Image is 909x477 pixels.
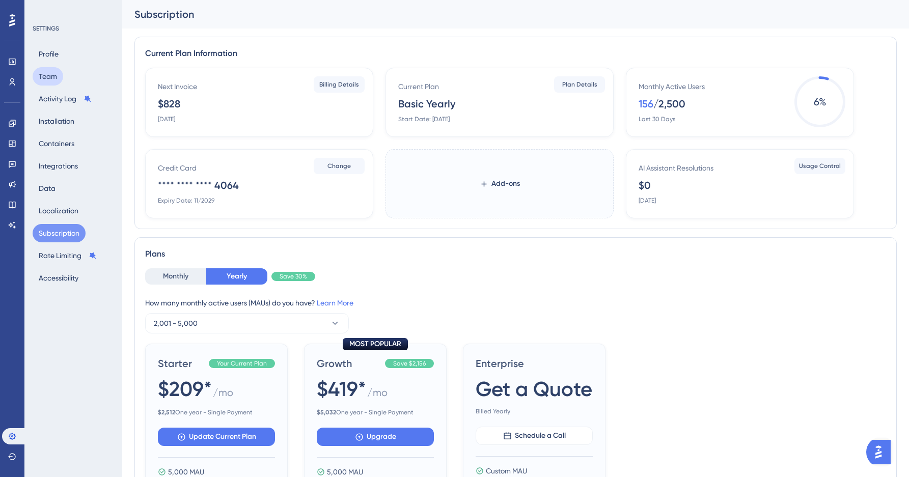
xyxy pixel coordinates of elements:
div: How many monthly active users (MAUs) do you have? [145,297,886,309]
button: Subscription [33,224,86,242]
div: $828 [158,97,180,111]
button: Activity Log [33,90,98,108]
button: Profile [33,45,65,63]
div: Expiry Date: 11/2029 [158,197,214,205]
button: Data [33,179,62,198]
iframe: UserGuiding AI Assistant Launcher [866,437,897,467]
div: Start Date: [DATE] [398,115,450,123]
div: Current Plan [398,80,439,93]
div: Plans [145,248,886,260]
button: Update Current Plan [158,428,275,446]
button: Add-ons [463,175,536,193]
div: MOST POPULAR [343,338,408,350]
span: Enterprise [476,356,593,371]
button: Installation [33,112,80,130]
span: Billing Details [319,80,359,89]
button: Rate Limiting [33,246,103,265]
button: Schedule a Call [476,427,593,445]
span: Save 30% [280,272,307,280]
div: Last 30 Days [639,115,675,123]
div: SETTINGS [33,24,115,33]
div: [DATE] [158,115,175,123]
button: Team [33,67,63,86]
span: Starter [158,356,205,371]
button: Change [314,158,365,174]
b: $ 5,032 [317,409,336,416]
span: Get a Quote [476,375,592,403]
a: Learn More [317,299,353,307]
div: 156 [639,97,653,111]
div: Subscription [134,7,871,21]
div: AI Assistant Resolutions [639,162,713,174]
span: $209* [158,375,212,403]
span: One year - Single Payment [158,408,275,416]
span: 6 % [794,76,845,127]
span: Upgrade [367,431,396,443]
span: Custom MAU [486,465,527,477]
div: Monthly Active Users [639,80,705,93]
button: Monthly [145,268,206,285]
div: [DATE] [639,197,656,205]
button: Yearly [206,268,267,285]
button: Accessibility [33,269,85,287]
span: Add-ons [491,178,520,190]
span: Change [327,162,351,170]
span: / mo [367,385,388,404]
span: 2,001 - 5,000 [154,317,198,329]
span: Update Current Plan [189,431,256,443]
button: Containers [33,134,80,153]
span: Schedule a Call [515,430,566,442]
button: Upgrade [317,428,434,446]
span: Save $2,156 [393,359,426,368]
span: Your Current Plan [217,359,267,368]
div: Basic Yearly [398,97,455,111]
span: Usage Control [799,162,841,170]
span: Plan Details [562,80,597,89]
div: Current Plan Information [145,47,886,60]
button: 2,001 - 5,000 [145,313,349,333]
span: / mo [213,385,233,404]
button: Usage Control [794,158,845,174]
button: Localization [33,202,85,220]
b: $ 2,512 [158,409,175,416]
div: Next Invoice [158,80,197,93]
span: $419* [317,375,366,403]
div: Credit Card [158,162,197,174]
button: Billing Details [314,76,365,93]
div: $0 [639,178,651,192]
div: / 2,500 [653,97,685,111]
button: Integrations [33,157,84,175]
span: One year - Single Payment [317,408,434,416]
span: Billed Yearly [476,407,593,415]
span: Growth [317,356,381,371]
button: Plan Details [554,76,605,93]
